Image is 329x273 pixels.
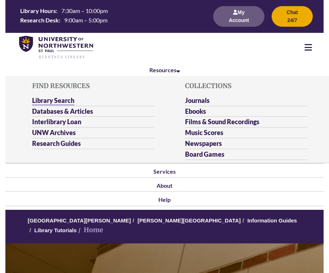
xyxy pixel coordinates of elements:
[137,217,241,224] a: [PERSON_NAME][GEOGRAPHIC_DATA]
[28,217,131,224] a: [GEOGRAPHIC_DATA][PERSON_NAME]
[32,96,74,105] a: Library Search
[32,107,93,115] a: Databases & Articles
[185,96,210,104] a: Journals
[185,150,224,158] a: Board Games
[149,66,180,73] a: Resources
[185,139,222,147] a: Newspapers
[32,139,81,147] a: Research Guides
[61,7,108,14] span: 7:30am – 10:00pm
[185,82,307,90] h5: Collections
[185,118,259,126] a: Films & Sound Recordings
[17,16,61,24] th: Research Desk:
[153,168,176,175] a: Services
[19,36,93,59] img: UNWSP Library Logo
[272,6,313,27] button: Chat 24/7
[32,82,154,90] h5: Find Resources
[272,17,313,23] a: Chat 24/7
[213,17,264,23] a: My Account
[157,182,172,189] a: About
[34,227,76,233] a: Library Tutorials
[158,196,171,203] a: Help
[32,118,81,126] a: Interlibrary Loan
[185,107,206,115] a: Ebooks
[213,6,264,27] button: My Account
[17,7,205,25] table: Hours Today
[64,17,108,23] span: 9:00am – 5:00pm
[17,7,58,15] th: Library Hours:
[32,129,76,136] a: UNW Archives
[247,217,297,224] a: Information Guides
[185,129,223,136] a: Music Scores
[17,7,205,26] a: Hours Today
[76,225,103,235] li: Home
